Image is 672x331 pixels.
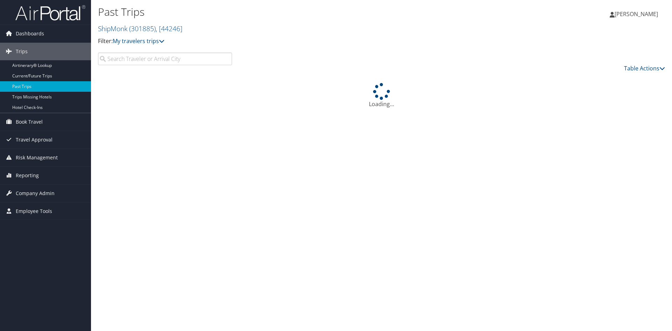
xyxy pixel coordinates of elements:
[156,24,182,33] span: , [ 44246 ]
[129,24,156,33] span: ( 301885 )
[98,37,476,46] p: Filter:
[98,24,182,33] a: ShipMonk
[16,149,58,166] span: Risk Management
[624,64,665,72] a: Table Actions
[615,10,658,18] span: [PERSON_NAME]
[98,5,476,19] h1: Past Trips
[15,5,85,21] img: airportal-logo.png
[16,131,52,149] span: Travel Approval
[16,25,44,42] span: Dashboards
[16,43,28,60] span: Trips
[610,4,665,25] a: [PERSON_NAME]
[113,37,164,45] a: My travelers trips
[16,167,39,184] span: Reporting
[98,83,665,108] div: Loading...
[16,185,55,202] span: Company Admin
[16,113,43,131] span: Book Travel
[16,202,52,220] span: Employee Tools
[98,53,232,65] input: Search Traveler or Arrival City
